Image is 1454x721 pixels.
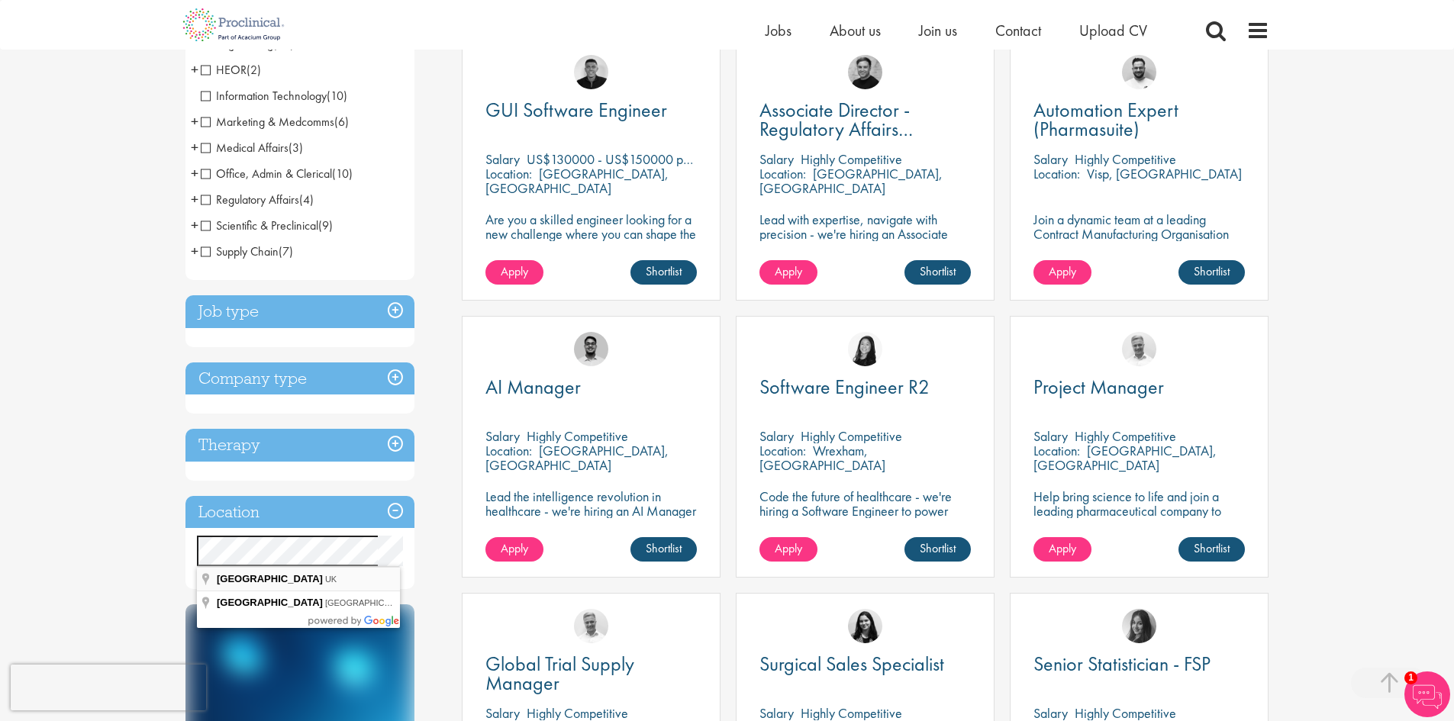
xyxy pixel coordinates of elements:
span: Software Engineer R2 [759,374,930,400]
p: Highly Competitive [1075,150,1176,168]
p: Lead with expertise, navigate with precision - we're hiring an Associate Director to shape regula... [759,212,971,285]
span: + [191,214,198,237]
span: (6) [334,114,349,130]
a: Shortlist [904,537,971,562]
a: Associate Director - Regulatory Affairs Consultant [759,101,971,139]
span: Senior Statistician - FSP [1033,651,1211,677]
span: Apply [775,263,802,279]
span: Supply Chain [201,243,293,259]
a: Automation Expert (Pharmasuite) [1033,101,1245,139]
span: Salary [1033,427,1068,445]
p: [GEOGRAPHIC_DATA], [GEOGRAPHIC_DATA] [485,165,669,197]
a: Apply [485,537,543,562]
span: Location: [485,442,532,459]
span: Scientific & Preclinical [201,217,318,233]
a: Global Trial Supply Manager [485,655,697,693]
a: Shortlist [630,260,697,285]
img: Numhom Sudsok [848,332,882,366]
a: Peter Duvall [848,55,882,89]
img: Timothy Deschamps [574,332,608,366]
span: HEOR [201,62,261,78]
h3: Company type [185,362,414,395]
p: Help bring science to life and join a leading pharmaceutical company to play a key role in overse... [1033,489,1245,547]
a: Shortlist [1178,260,1245,285]
a: Upload CV [1079,21,1147,40]
p: Visp, [GEOGRAPHIC_DATA] [1087,165,1242,182]
p: Join a dynamic team at a leading Contract Manufacturing Organisation (CMO) and contribute to grou... [1033,212,1245,285]
span: + [191,188,198,211]
span: + [191,110,198,133]
p: Highly Competitive [801,150,902,168]
span: Marketing & Medcomms [201,114,349,130]
span: Apply [1049,263,1076,279]
span: Salary [1033,150,1068,168]
span: Marketing & Medcomms [201,114,334,130]
span: Medical Affairs [201,140,303,156]
a: Contact [995,21,1041,40]
span: (7) [279,243,293,259]
img: Joshua Bye [1122,332,1156,366]
a: Joshua Bye [574,609,608,643]
span: Associate Director - Regulatory Affairs Consultant [759,97,913,161]
span: (2) [247,62,261,78]
span: (10) [332,166,353,182]
span: [GEOGRAPHIC_DATA] [217,597,323,608]
p: [GEOGRAPHIC_DATA], [GEOGRAPHIC_DATA] [1033,442,1217,474]
a: Shortlist [904,260,971,285]
span: Apply [501,263,528,279]
a: Jobs [766,21,791,40]
h3: Job type [185,295,414,328]
span: Salary [485,427,520,445]
a: Christian Andersen [574,55,608,89]
span: UK [325,575,337,584]
span: Location: [1033,165,1080,182]
span: GUI Software Engineer [485,97,667,123]
span: Location: [759,442,806,459]
a: Join us [919,21,957,40]
img: Indre Stankeviciute [848,609,882,643]
p: US$130000 - US$150000 per annum [527,150,731,168]
span: [GEOGRAPHIC_DATA] [217,573,323,584]
p: Code the future of healthcare - we're hiring a Software Engineer to power innovation and precisio... [759,489,971,547]
span: Surgical Sales Specialist [759,651,944,677]
a: Apply [759,260,817,285]
span: + [191,58,198,81]
span: Scientific & Preclinical [201,217,333,233]
a: Shortlist [630,537,697,562]
span: (10) [327,88,347,104]
span: + [191,240,198,262]
span: Regulatory Affairs [201,192,314,208]
a: Apply [759,537,817,562]
span: Information Technology [201,88,347,104]
img: Heidi Hennigan [1122,609,1156,643]
span: (3) [289,140,303,156]
span: Apply [501,540,528,556]
a: GUI Software Engineer [485,101,697,120]
p: Are you a skilled engineer looking for a new challenge where you can shape the future of healthca... [485,212,697,270]
a: About us [830,21,881,40]
p: [GEOGRAPHIC_DATA], [GEOGRAPHIC_DATA] [485,442,669,474]
span: + [191,162,198,185]
span: Office, Admin & Clerical [201,166,353,182]
span: Apply [1049,540,1076,556]
span: (9) [318,217,333,233]
span: Project Manager [1033,374,1164,400]
a: Project Manager [1033,378,1245,397]
span: Location: [485,165,532,182]
a: Software Engineer R2 [759,378,971,397]
p: Wrexham, [GEOGRAPHIC_DATA] [759,442,885,474]
span: 1 [1404,671,1417,684]
h3: Therapy [185,429,414,462]
span: Salary [759,150,794,168]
